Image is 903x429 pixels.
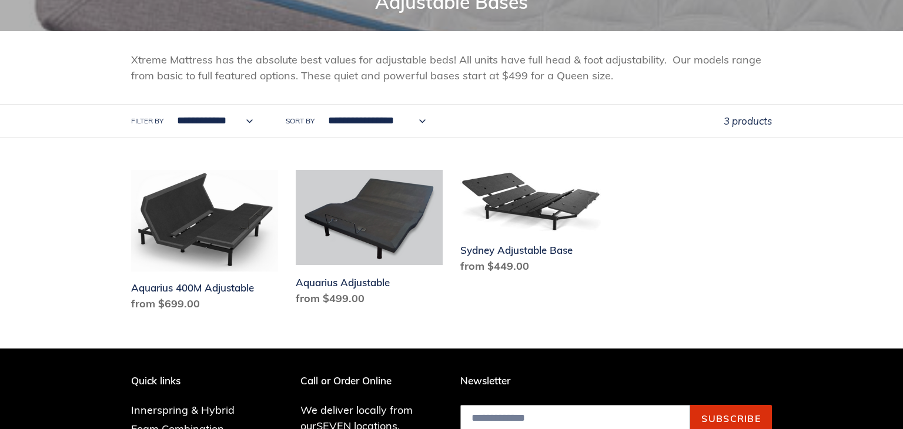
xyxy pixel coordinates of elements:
[724,115,772,127] span: 3 products
[286,116,315,126] label: Sort by
[701,413,761,424] span: Subscribe
[131,170,278,316] a: Aquarius 400M Adjustable
[131,375,252,387] p: Quick links
[131,116,163,126] label: Filter by
[131,403,235,417] a: Innerspring & Hybrid
[460,375,772,387] p: Newsletter
[296,170,443,310] a: Aquarius Adjustable
[131,52,772,83] p: Xtreme Mattress has the absolute best values for adjustable beds! All units have full head & foot...
[460,170,607,279] a: Sydney Adjustable Base
[300,375,443,387] p: Call or Order Online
